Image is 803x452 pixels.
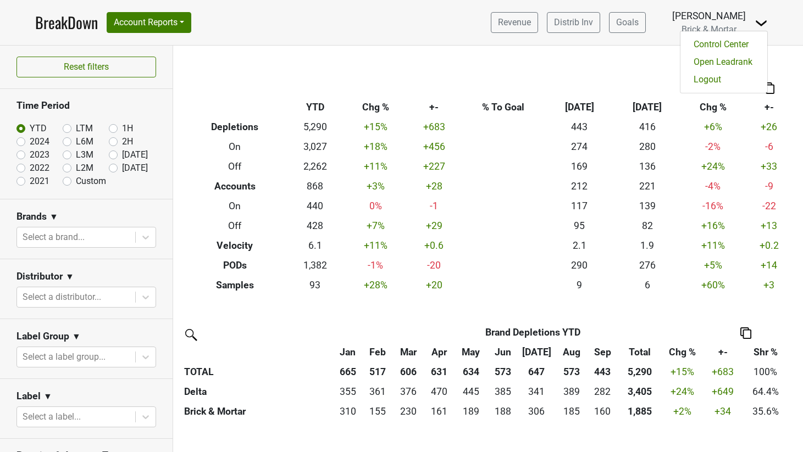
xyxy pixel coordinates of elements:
th: Sep: activate to sort column ascending [587,342,618,362]
td: +20 [407,275,461,295]
td: 100% [743,362,789,382]
a: Logout [680,71,767,88]
th: May: activate to sort column ascending [454,342,488,362]
td: 64.4% [743,382,789,401]
td: 2.1 [546,236,613,255]
img: Copy to clipboard [740,327,751,339]
th: +-: activate to sort column ascending [704,342,743,362]
td: 3,027 [287,137,344,157]
th: Jul: activate to sort column ascending [518,342,556,362]
th: Feb: activate to sort column ascending [363,342,392,362]
th: 3404.529 [618,382,662,401]
div: 189 [457,404,485,418]
th: 573 [556,362,588,382]
span: +15% [671,366,694,377]
div: 341 [520,384,553,399]
th: [DATE] [546,98,613,118]
th: YTD [287,98,344,118]
h3: Brands [16,211,47,222]
th: % To Goal [461,98,546,118]
td: +7 % [344,216,407,236]
td: +2 % [662,401,704,421]
th: TOTAL [181,362,333,382]
div: 185 [558,404,585,418]
td: 184.802 [556,401,588,421]
td: 189.25 [454,401,488,421]
th: &nbsp;: activate to sort column ascending [181,342,333,362]
div: [PERSON_NAME] [672,9,746,23]
td: -2 % [681,137,745,157]
label: Custom [76,175,106,188]
img: Dropdown Menu [755,16,768,30]
th: 5,290 [618,362,662,382]
div: 361 [365,384,390,399]
td: 6 [613,275,681,295]
td: +3 % [344,177,407,197]
td: +11 % [344,157,407,177]
span: +683 [712,366,734,377]
td: 212 [546,177,613,197]
th: Off [183,157,287,177]
td: +16 % [681,216,745,236]
th: +- [407,98,461,118]
td: 443 [546,118,613,137]
span: ▼ [49,210,58,224]
td: +0.2 [745,236,793,255]
a: Distrib Inv [547,12,600,33]
td: 6.1 [287,236,344,255]
td: 868 [287,177,344,197]
a: BreakDown [35,11,98,34]
td: +24 % [662,382,704,401]
th: On [183,137,287,157]
td: 95 [546,216,613,236]
td: -9 [745,177,793,197]
td: +33 [745,157,793,177]
td: +29 [407,216,461,236]
td: 35.6% [743,401,789,421]
h3: Label Group [16,331,69,342]
td: +14 [745,255,793,275]
td: 375.882 [392,382,424,401]
div: 282 [590,384,615,399]
td: +456 [407,137,461,157]
td: 160.577 [424,401,454,421]
label: 2024 [30,135,49,148]
label: L6M [76,135,93,148]
td: +227 [407,157,461,177]
h3: Time Period [16,100,156,111]
th: On [183,197,287,216]
label: 2021 [30,175,49,188]
td: 388.661 [556,382,588,401]
td: +18 % [344,137,407,157]
div: 445 [457,384,485,399]
span: ▼ [72,330,81,343]
td: +13 [745,216,793,236]
span: ▼ [43,390,52,403]
th: 573 [488,362,517,382]
td: 169 [546,157,613,177]
div: 385 [490,384,515,399]
h3: Distributor [16,271,63,282]
td: 355.288 [333,382,362,401]
a: Open Leadrank [680,53,767,71]
th: Jan: activate to sort column ascending [333,342,362,362]
a: Revenue [491,12,538,33]
th: Apr: activate to sort column ascending [424,342,454,362]
th: Velocity [183,236,287,255]
th: 647 [518,362,556,382]
div: 470 [427,384,452,399]
td: 340.94 [518,382,556,401]
td: +24 % [681,157,745,177]
td: 188.237 [488,401,517,421]
th: Samples [183,275,287,295]
td: 276 [613,255,681,275]
td: 1,382 [287,255,344,275]
td: 282.194 [587,382,618,401]
div: 306 [520,404,553,418]
th: Off [183,216,287,236]
th: Depletions [183,118,287,137]
a: Goals [609,12,646,33]
td: 280 [613,137,681,157]
th: Shr %: activate to sort column ascending [743,342,789,362]
td: +6 % [681,118,745,137]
